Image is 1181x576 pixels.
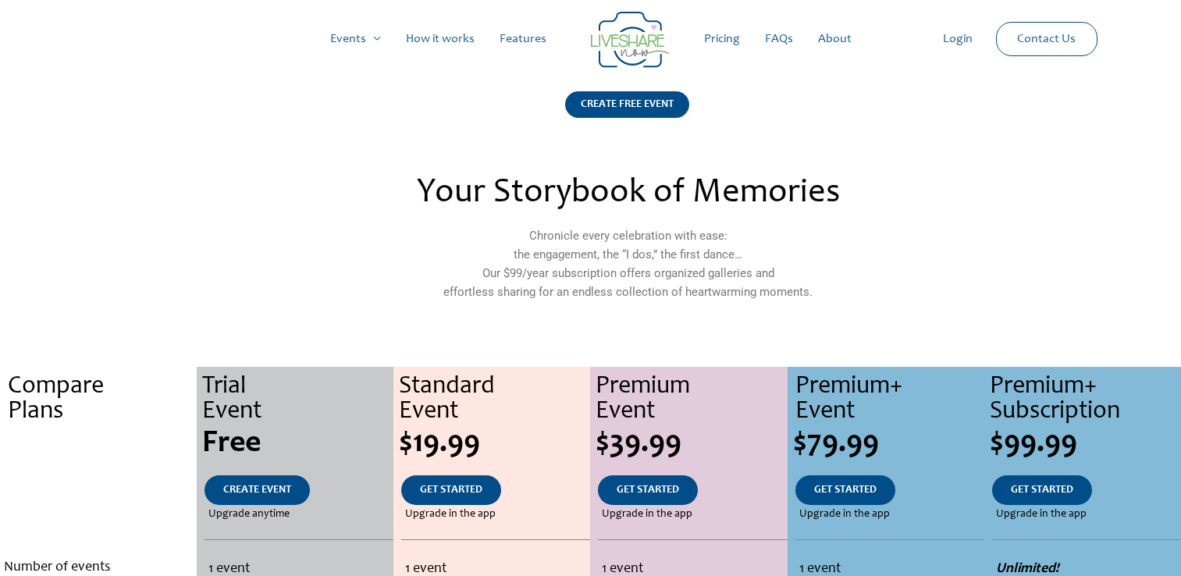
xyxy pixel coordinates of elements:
div: Standard Event [399,375,590,425]
a: GET STARTED [992,475,1092,505]
a: About [806,14,864,64]
p: Chronicle every celebration with ease: the engagement, the “I dos,” the first dance… Our $99/year... [290,226,966,301]
span: Upgrade in the app [799,505,890,524]
div: Trial Event [202,375,393,425]
a: GET STARTED [795,475,895,505]
a: Contact Us [1005,23,1088,55]
a: CREATE FREE EVENT [565,91,689,137]
a: FAQs [752,14,806,64]
h2: Your Storybook of Memories [290,176,966,211]
a: Login [930,14,985,64]
a: . [78,475,119,505]
div: Compare Plans [8,375,197,425]
strong: Unlimited! [996,562,1059,576]
div: $39.99 [596,428,787,460]
div: Premium+ Subscription [990,375,1181,425]
div: Free [202,428,393,460]
span: . [94,428,102,460]
div: CREATE FREE EVENT [565,91,689,118]
div: Premium Event [596,375,787,425]
span: GET STARTED [1011,485,1073,496]
span: . [97,509,100,520]
a: Events [318,14,393,64]
a: GET STARTED [598,475,698,505]
a: Features [487,14,559,64]
a: GET STARTED [401,475,501,505]
span: Upgrade in the app [602,505,692,524]
span: GET STARTED [617,485,679,496]
div: Premium+ Event [795,375,984,425]
div: $19.99 [399,428,590,460]
nav: Site Navigation [27,14,1154,64]
span: . [97,485,100,496]
span: Upgrade in the app [996,505,1087,524]
a: CREATE EVENT [205,475,310,505]
a: Pricing [692,14,752,64]
span: GET STARTED [814,485,877,496]
a: How it works [393,14,487,64]
div: $79.99 [793,428,984,460]
img: LiveShare logo - Capture & Share Event Memories [591,12,669,68]
span: Upgrade in the app [405,505,496,524]
span: CREATE EVENT [223,485,291,496]
span: Upgrade anytime [208,505,290,524]
div: $99.99 [990,428,1181,460]
span: GET STARTED [420,485,482,496]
